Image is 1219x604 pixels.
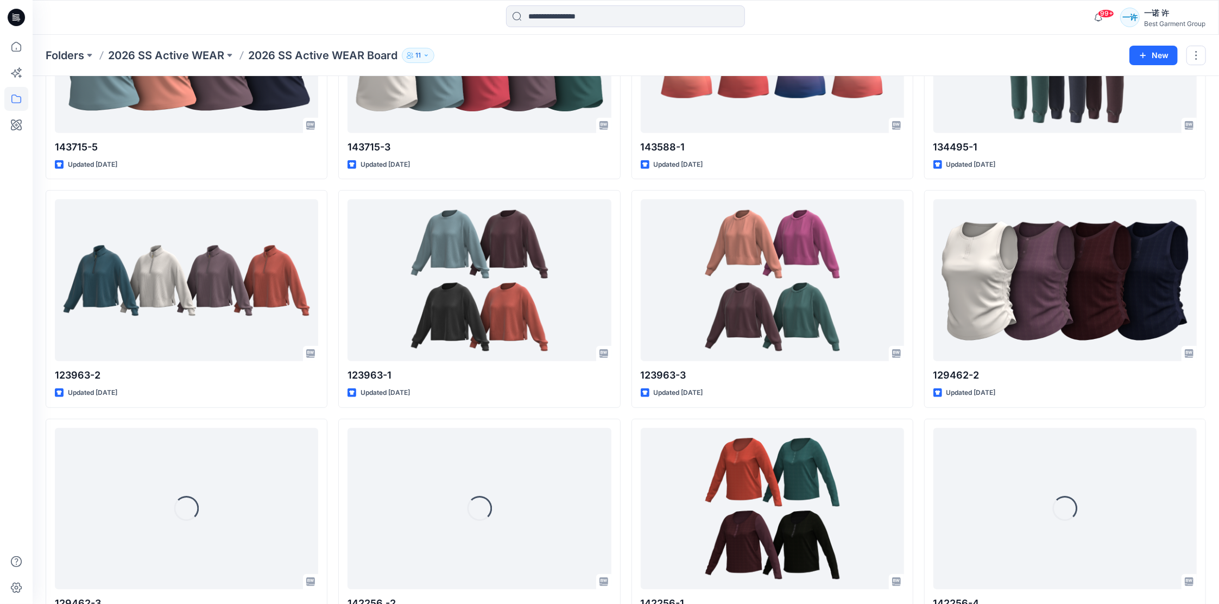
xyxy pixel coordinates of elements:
p: Updated [DATE] [654,387,703,399]
div: Best Garment Group [1144,20,1205,28]
p: 123963-2 [55,368,318,383]
a: 123963-2 [55,199,318,361]
button: New [1129,46,1178,65]
a: 129462-2 [933,199,1197,361]
a: 2026 SS Active WEAR [108,48,224,63]
div: 一许 [1120,8,1140,27]
a: 123963-3 [641,199,904,361]
p: 11 [415,49,421,61]
p: 143588-1 [641,140,904,155]
button: 11 [402,48,434,63]
p: 143715-3 [348,140,611,155]
p: Updated [DATE] [361,387,410,399]
span: 99+ [1098,9,1114,18]
p: 123963-1 [348,368,611,383]
p: Updated [DATE] [68,159,117,171]
p: Updated [DATE] [361,159,410,171]
p: 123963-3 [641,368,904,383]
a: 142256-1 [641,428,904,590]
div: 一诺 许 [1144,7,1205,20]
p: Updated [DATE] [68,387,117,399]
p: Updated [DATE] [946,387,996,399]
a: 123963-1 [348,199,611,361]
p: 129462-2 [933,368,1197,383]
a: Folders [46,48,84,63]
p: 134495-1 [933,140,1197,155]
p: Updated [DATE] [946,159,996,171]
p: Updated [DATE] [654,159,703,171]
p: 143715-5 [55,140,318,155]
p: 2026 SS Active WEAR Board [248,48,397,63]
